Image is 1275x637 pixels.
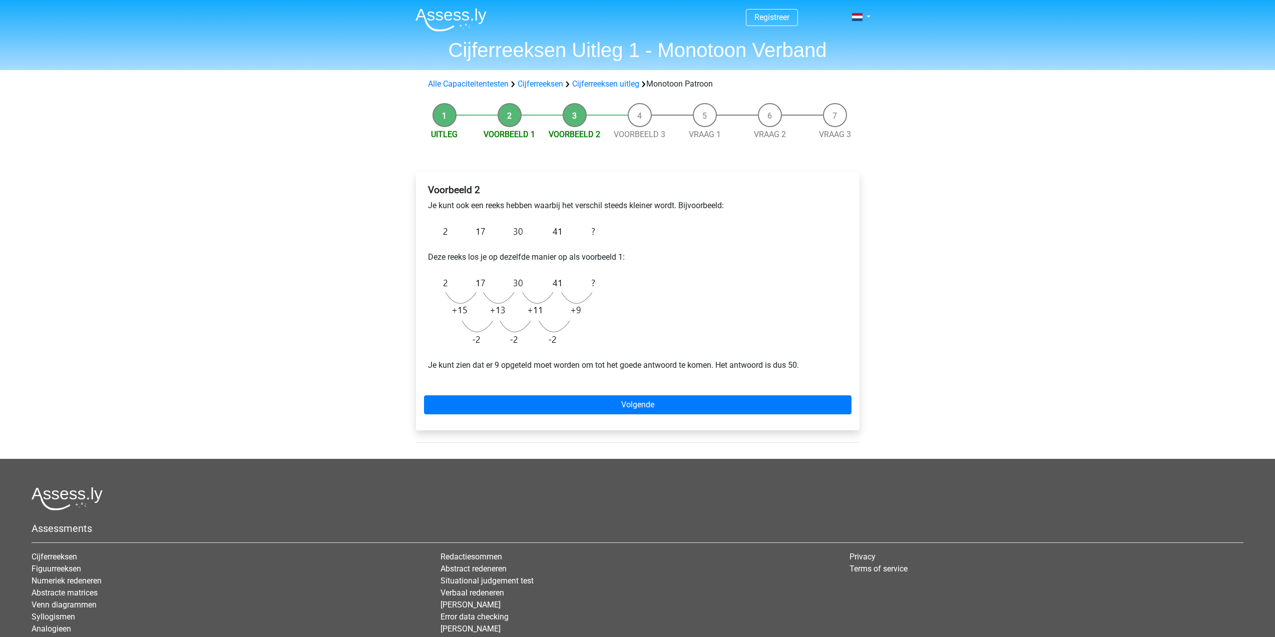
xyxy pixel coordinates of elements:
[32,576,102,585] a: Numeriek redeneren
[428,271,600,351] img: Monotonous_Example_2_2.png
[754,13,789,22] a: Registreer
[754,130,786,139] a: Vraag 2
[428,200,847,212] p: Je kunt ook een reeks hebben waarbij het verschil steeds kleiner wordt. Bijvoorbeeld:
[32,612,75,621] a: Syllogismen
[572,79,639,89] a: Cijferreeksen uitleg
[428,359,847,371] p: Je kunt zien dat er 9 opgeteld moet worden om tot het goede antwoord te komen. Het antwoord is du...
[431,130,458,139] a: Uitleg
[32,552,77,561] a: Cijferreeksen
[689,130,721,139] a: Vraag 1
[428,220,600,243] img: Monotonous_Example_2.png
[441,564,507,573] a: Abstract redeneren
[441,588,504,597] a: Verbaal redeneren
[849,552,876,561] a: Privacy
[407,38,868,62] h1: Cijferreeksen Uitleg 1 - Monotoon Verband
[441,624,501,633] a: [PERSON_NAME]
[32,487,103,510] img: Assessly logo
[819,130,851,139] a: Vraag 3
[428,184,480,196] b: Voorbeeld 2
[32,588,98,597] a: Abstracte matrices
[424,395,852,414] a: Volgende
[415,8,487,32] img: Assessly
[441,600,501,609] a: [PERSON_NAME]
[441,552,502,561] a: Redactiesommen
[441,612,509,621] a: Error data checking
[428,79,509,89] a: Alle Capaciteitentesten
[32,564,81,573] a: Figuurreeksen
[549,130,600,139] a: Voorbeeld 2
[424,78,852,90] div: Monotoon Patroon
[32,624,71,633] a: Analogieen
[32,600,97,609] a: Venn diagrammen
[849,564,908,573] a: Terms of service
[518,79,563,89] a: Cijferreeksen
[614,130,665,139] a: Voorbeeld 3
[32,522,1243,534] h5: Assessments
[441,576,534,585] a: Situational judgement test
[484,130,535,139] a: Voorbeeld 1
[428,251,847,263] p: Deze reeks los je op dezelfde manier op als voorbeeld 1:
